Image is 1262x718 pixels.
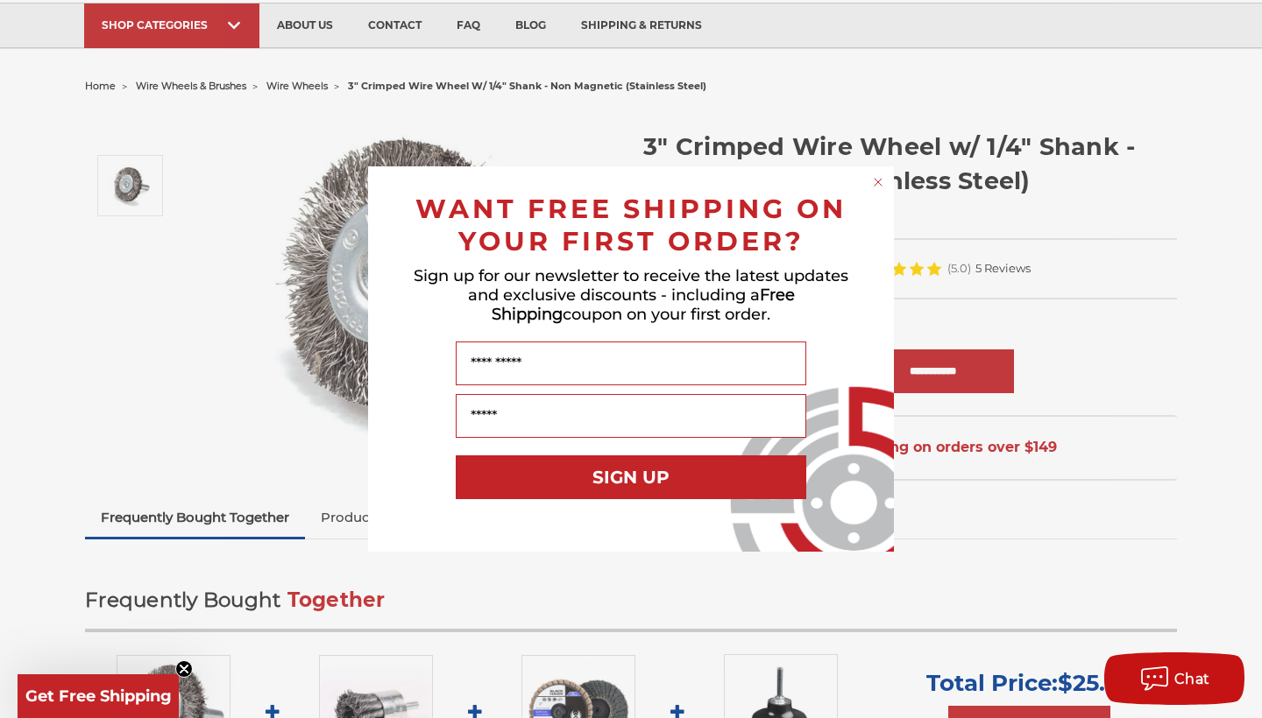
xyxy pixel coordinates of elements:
button: Close teaser [175,660,193,678]
span: Sign up for our newsletter to receive the latest updates and exclusive discounts - including a co... [414,266,848,324]
span: Chat [1174,671,1210,687]
button: Chat [1104,652,1244,705]
span: WANT FREE SHIPPING ON YOUR FIRST ORDER? [415,193,847,257]
span: Get Free Shipping [25,686,172,706]
span: Free Shipping [492,285,795,324]
div: Get Free ShippingClose teaser [18,674,179,718]
button: SIGN UP [456,455,806,499]
button: Close dialog [869,173,887,191]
